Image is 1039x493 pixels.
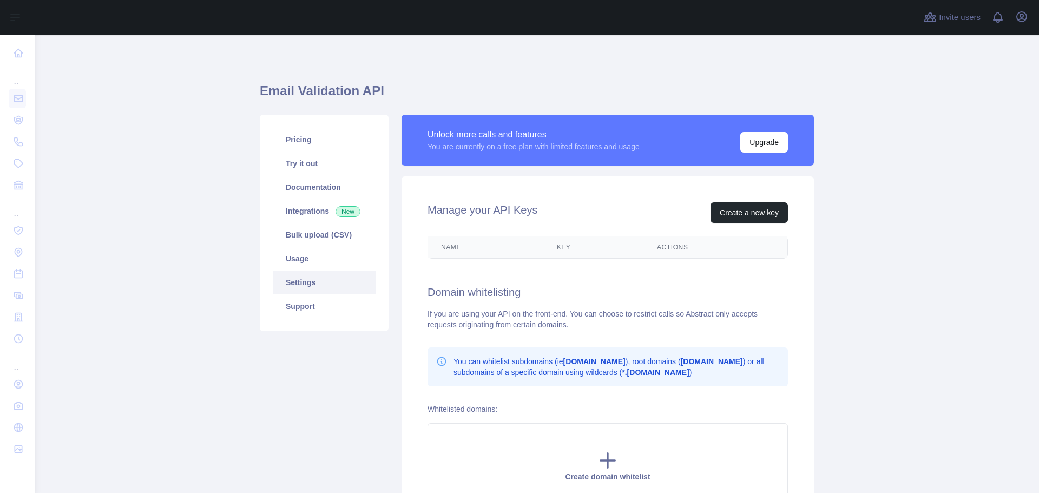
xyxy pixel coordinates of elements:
th: Name [428,236,544,258]
a: Documentation [273,175,376,199]
span: Invite users [939,11,981,24]
div: ... [9,197,26,219]
a: Usage [273,247,376,271]
b: [DOMAIN_NAME] [681,357,743,366]
h1: Email Validation API [260,82,814,108]
a: Try it out [273,152,376,175]
div: ... [9,65,26,87]
a: Bulk upload (CSV) [273,223,376,247]
a: Support [273,294,376,318]
button: Create a new key [711,202,788,223]
a: Pricing [273,128,376,152]
button: Upgrade [740,132,788,153]
p: You can whitelist subdomains (ie ), root domains ( ) or all subdomains of a specific domain using... [453,356,779,378]
b: *.[DOMAIN_NAME] [622,368,689,377]
h2: Domain whitelisting [428,285,788,300]
th: Key [544,236,644,258]
div: Unlock more calls and features [428,128,640,141]
div: You are currently on a free plan with limited features and usage [428,141,640,152]
b: [DOMAIN_NAME] [563,357,626,366]
a: Settings [273,271,376,294]
h2: Manage your API Keys [428,202,537,223]
div: If you are using your API on the front-end. You can choose to restrict calls so Abstract only acc... [428,308,788,330]
span: Create domain whitelist [565,472,650,481]
div: ... [9,351,26,372]
button: Invite users [922,9,983,26]
th: Actions [644,236,787,258]
span: New [336,206,360,217]
a: Integrations New [273,199,376,223]
label: Whitelisted domains: [428,405,497,413]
